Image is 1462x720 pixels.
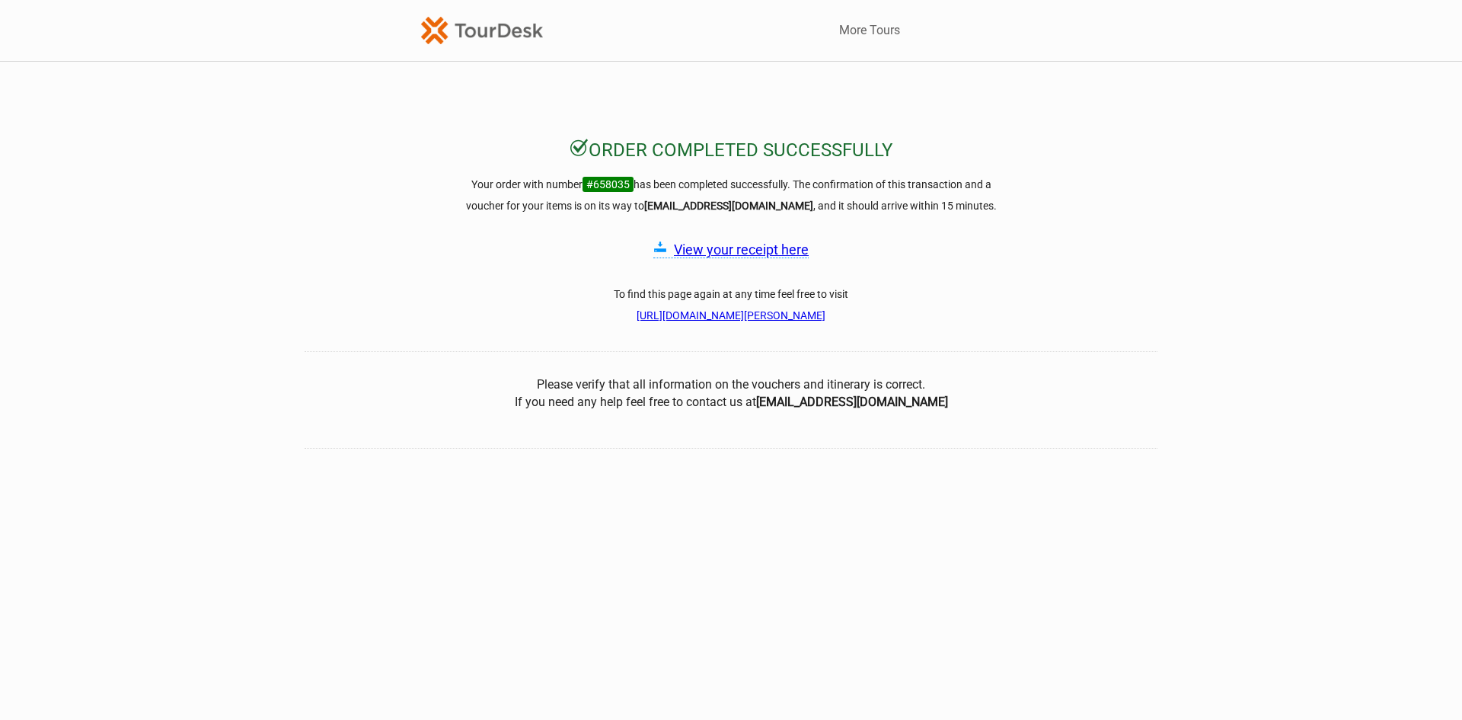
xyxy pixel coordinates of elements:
[644,200,813,212] strong: [EMAIL_ADDRESS][DOMAIN_NAME]
[457,174,1005,216] h3: Your order with number has been completed successfully. The confirmation of this transaction and ...
[637,309,825,322] a: [URL][DOMAIN_NAME][PERSON_NAME]
[457,283,1005,326] h3: To find this page again at any time feel free to visit
[756,395,948,409] b: [EMAIL_ADDRESS][DOMAIN_NAME]
[674,242,809,258] a: View your receipt here
[839,22,900,39] a: More Tours
[305,376,1157,411] center: Please verify that all information on the vouchers and itinerary is correct. If you need any help...
[421,17,543,43] img: TourDesk-logo-td-orange-v1.png
[583,177,634,192] span: #658035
